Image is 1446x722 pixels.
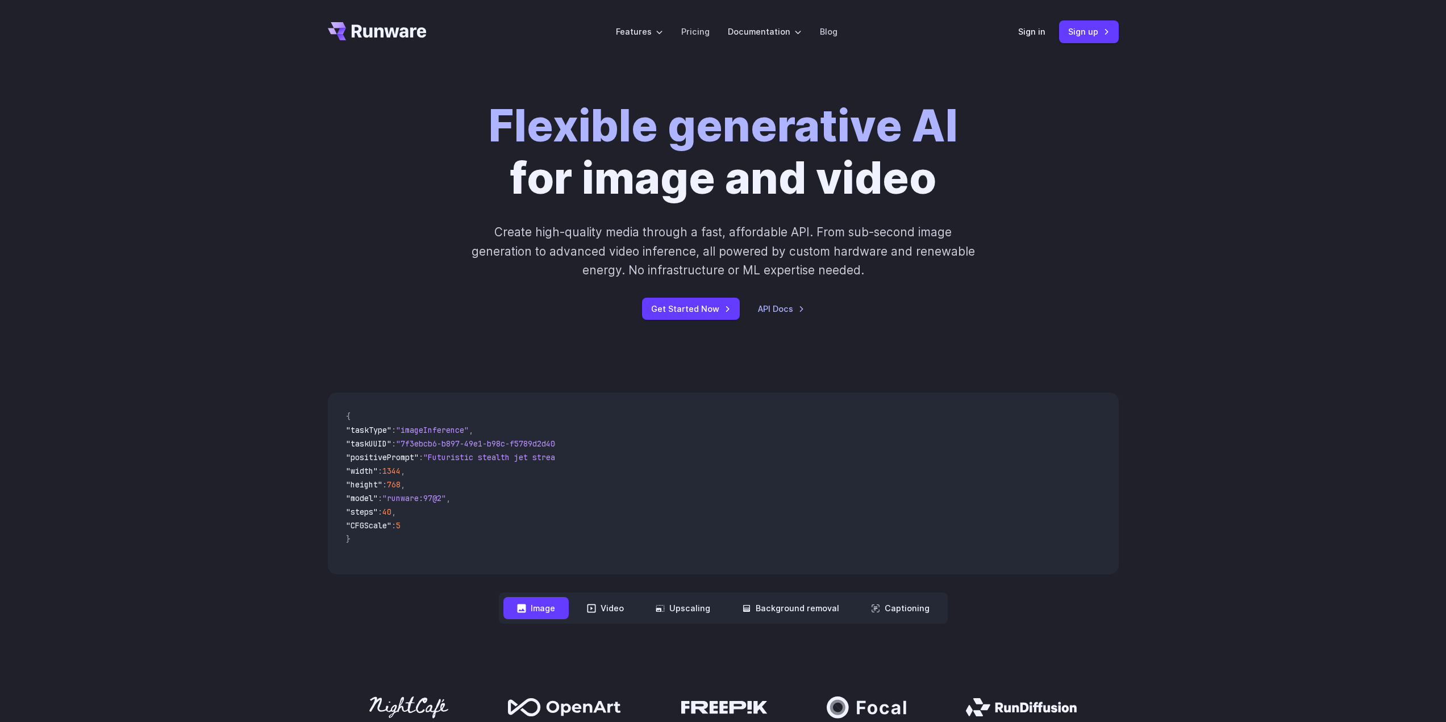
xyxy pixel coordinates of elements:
[382,466,401,476] span: 1344
[346,520,391,531] span: "CFGScale"
[681,25,710,38] a: Pricing
[446,493,451,503] span: ,
[346,507,378,517] span: "steps"
[387,479,401,490] span: 768
[642,298,740,320] a: Get Started Now
[758,302,805,315] a: API Docs
[346,479,382,490] span: "height"
[378,493,382,503] span: :
[1018,25,1045,38] a: Sign in
[489,99,958,152] strong: Flexible generative AI
[396,520,401,531] span: 5
[573,597,637,619] button: Video
[401,479,405,490] span: ,
[1059,20,1119,43] a: Sign up
[489,100,958,205] h1: for image and video
[616,25,663,38] label: Features
[391,507,396,517] span: ,
[382,479,387,490] span: :
[728,25,802,38] label: Documentation
[382,507,391,517] span: 40
[469,425,473,435] span: ,
[378,466,382,476] span: :
[391,425,396,435] span: :
[378,507,382,517] span: :
[820,25,837,38] a: Blog
[423,452,837,462] span: "Futuristic stealth jet streaking through a neon-lit cityscape with glowing purple exhaust"
[728,597,853,619] button: Background removal
[346,466,378,476] span: "width"
[346,493,378,503] span: "model"
[857,597,943,619] button: Captioning
[419,452,423,462] span: :
[346,534,351,544] span: }
[346,425,391,435] span: "taskType"
[382,493,446,503] span: "runware:97@2"
[470,223,976,279] p: Create high-quality media through a fast, affordable API. From sub-second image generation to adv...
[396,439,569,449] span: "7f3ebcb6-b897-49e1-b98c-f5789d2d40d7"
[391,520,396,531] span: :
[503,597,569,619] button: Image
[401,466,405,476] span: ,
[396,425,469,435] span: "imageInference"
[346,439,391,449] span: "taskUUID"
[328,22,427,40] a: Go to /
[346,452,419,462] span: "positivePrompt"
[642,597,724,619] button: Upscaling
[346,411,351,421] span: {
[391,439,396,449] span: :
